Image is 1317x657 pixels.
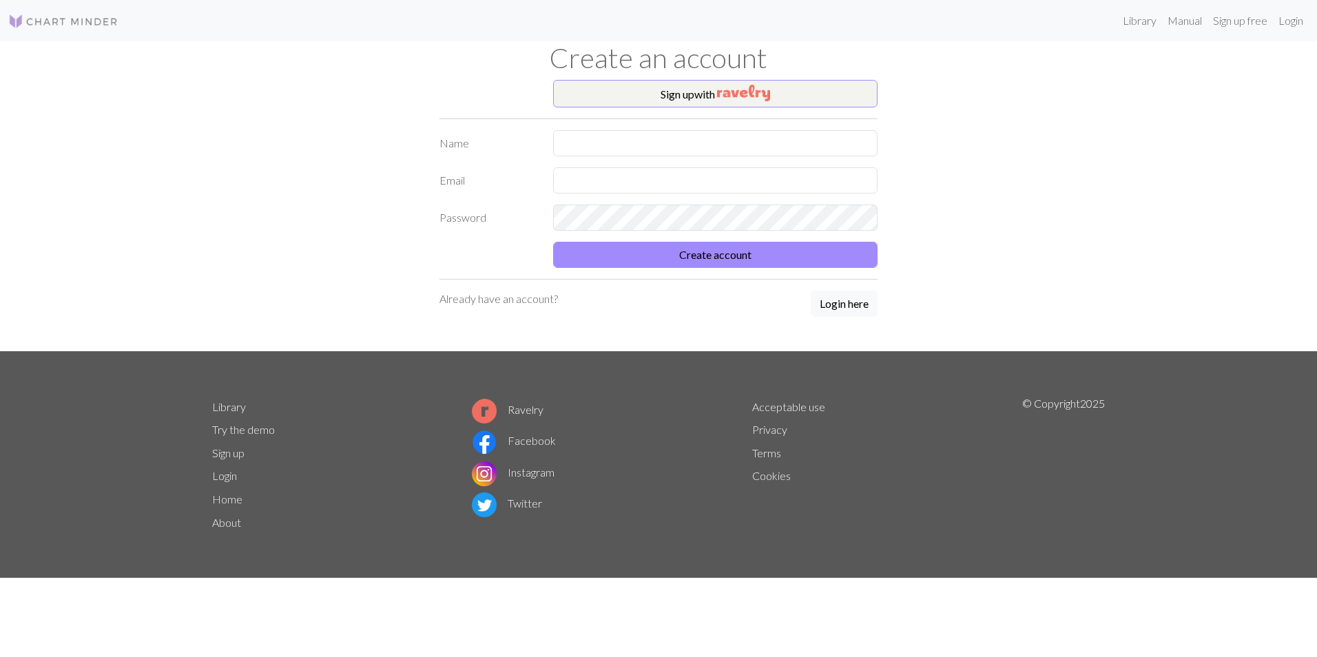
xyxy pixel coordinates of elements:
a: Facebook [472,434,556,447]
button: Login here [811,291,878,317]
label: Email [431,167,545,194]
a: Twitter [472,497,542,510]
button: Sign upwith [553,80,878,107]
a: Login [212,469,237,482]
p: Already have an account? [439,291,558,307]
h1: Create an account [204,41,1113,74]
a: Ravelry [472,403,543,416]
p: © Copyright 2025 [1022,395,1105,534]
img: Ravelry logo [472,399,497,424]
a: Terms [752,446,781,459]
a: Home [212,492,242,505]
a: About [212,516,241,529]
a: Sign up [212,446,245,459]
a: Instagram [472,466,554,479]
img: Twitter logo [472,492,497,517]
a: Sign up free [1207,7,1273,34]
a: Library [212,400,246,413]
img: Ravelry [717,85,770,101]
a: Manual [1162,7,1207,34]
label: Name [431,130,545,156]
label: Password [431,205,545,231]
a: Privacy [752,423,787,436]
button: Create account [553,242,878,268]
a: Login here [811,291,878,318]
a: Acceptable use [752,400,825,413]
a: Login [1273,7,1309,34]
img: Instagram logo [472,461,497,486]
img: Logo [8,13,118,30]
a: Library [1117,7,1162,34]
img: Facebook logo [472,430,497,455]
a: Cookies [752,469,791,482]
a: Try the demo [212,423,275,436]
